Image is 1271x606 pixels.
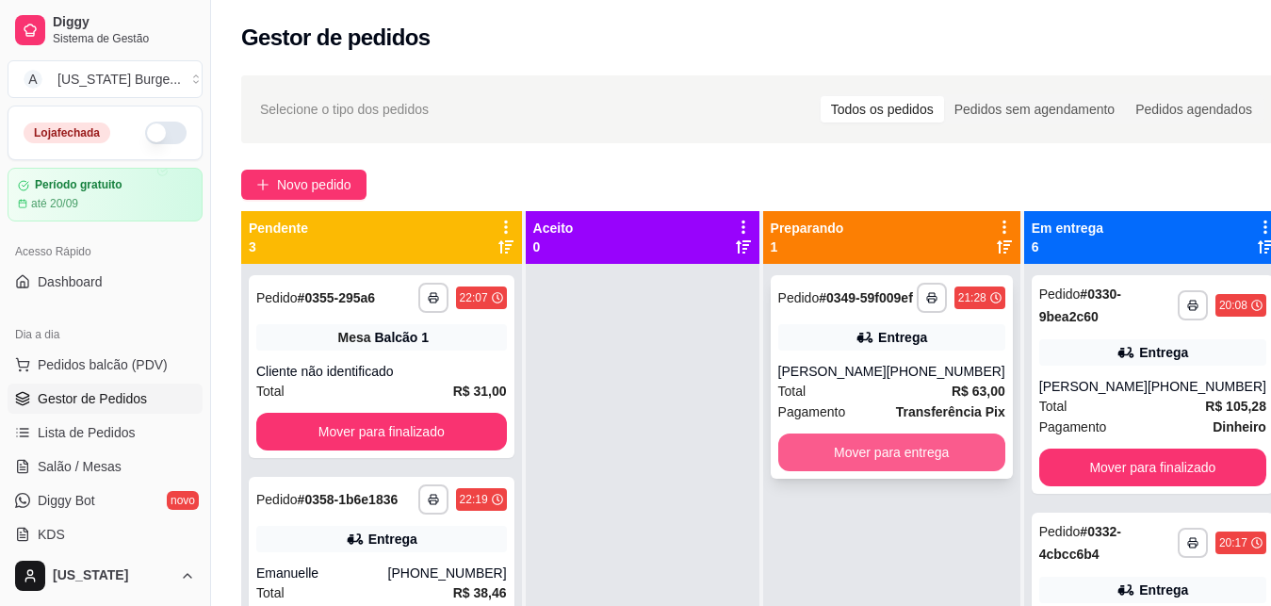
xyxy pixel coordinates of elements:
[8,451,203,482] a: Salão / Mesas
[57,70,181,89] div: [US_STATE] Burge ...
[1039,417,1107,437] span: Pagamento
[1139,581,1188,599] div: Entrega
[256,564,388,582] div: Emanuelle
[778,434,1005,471] button: Mover para entrega
[878,328,927,347] div: Entrega
[1139,343,1188,362] div: Entrega
[1039,449,1266,486] button: Mover para finalizado
[38,389,147,408] span: Gestor de Pedidos
[24,123,110,143] div: Loja fechada
[453,585,507,600] strong: R$ 38,46
[145,122,187,144] button: Alterar Status
[819,290,913,305] strong: # 0349-59f009ef
[256,178,269,191] span: plus
[460,290,488,305] div: 22:07
[778,401,846,422] span: Pagamento
[460,492,488,507] div: 22:19
[53,567,172,584] span: [US_STATE]
[778,381,807,401] span: Total
[8,267,203,297] a: Dashboard
[368,530,417,549] div: Entrega
[38,355,168,374] span: Pedidos balcão (PDV)
[8,237,203,267] div: Acesso Rápido
[38,525,65,544] span: KDS
[256,381,285,401] span: Total
[1219,298,1247,313] div: 20:08
[1039,396,1067,417] span: Total
[241,23,431,53] h2: Gestor de pedidos
[8,319,203,350] div: Dia a dia
[35,178,122,192] article: Período gratuito
[958,290,986,305] div: 21:28
[771,219,844,237] p: Preparando
[24,70,42,89] span: A
[1219,535,1247,550] div: 20:17
[249,219,308,237] p: Pendente
[31,196,78,211] article: até 20/09
[1148,377,1266,396] div: [PHONE_NUMBER]
[38,457,122,476] span: Salão / Mesas
[1032,219,1103,237] p: Em entrega
[1039,287,1121,324] strong: # 0330-9bea2c60
[337,328,370,347] span: Mesa
[887,362,1005,381] div: [PHONE_NUMBER]
[241,170,367,200] button: Novo pedido
[1039,377,1148,396] div: [PERSON_NAME]
[8,168,203,221] a: Período gratuitoaté 20/09
[256,290,298,305] span: Pedido
[38,423,136,442] span: Lista de Pedidos
[1032,237,1103,256] p: 6
[533,237,574,256] p: 0
[38,491,95,510] span: Diggy Bot
[1213,419,1266,434] strong: Dinheiro
[249,237,308,256] p: 3
[375,328,430,347] div: Balcão 1
[1039,524,1121,562] strong: # 0332-4cbcc6b4
[8,519,203,549] a: KDS
[256,362,507,381] div: Cliente não identificado
[8,350,203,380] button: Pedidos balcão (PDV)
[1039,524,1081,539] span: Pedido
[821,96,944,123] div: Todos os pedidos
[388,564,507,582] div: [PHONE_NUMBER]
[298,290,376,305] strong: # 0355-295a6
[1125,96,1263,123] div: Pedidos agendados
[1205,399,1266,414] strong: R$ 105,28
[896,404,1005,419] strong: Transferência Pix
[8,384,203,414] a: Gestor de Pedidos
[778,362,887,381] div: [PERSON_NAME]
[260,99,429,120] span: Selecione o tipo dos pedidos
[53,14,195,31] span: Diggy
[256,413,507,450] button: Mover para finalizado
[8,60,203,98] button: Select a team
[8,8,203,53] a: DiggySistema de Gestão
[778,290,820,305] span: Pedido
[1039,287,1081,302] span: Pedido
[944,96,1125,123] div: Pedidos sem agendamento
[952,384,1005,399] strong: R$ 63,00
[256,582,285,603] span: Total
[533,219,574,237] p: Aceito
[256,492,298,507] span: Pedido
[8,485,203,516] a: Diggy Botnovo
[277,174,351,195] span: Novo pedido
[8,553,203,598] button: [US_STATE]
[771,237,844,256] p: 1
[453,384,507,399] strong: R$ 31,00
[53,31,195,46] span: Sistema de Gestão
[298,492,399,507] strong: # 0358-1b6e1836
[38,272,103,291] span: Dashboard
[8,418,203,448] a: Lista de Pedidos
